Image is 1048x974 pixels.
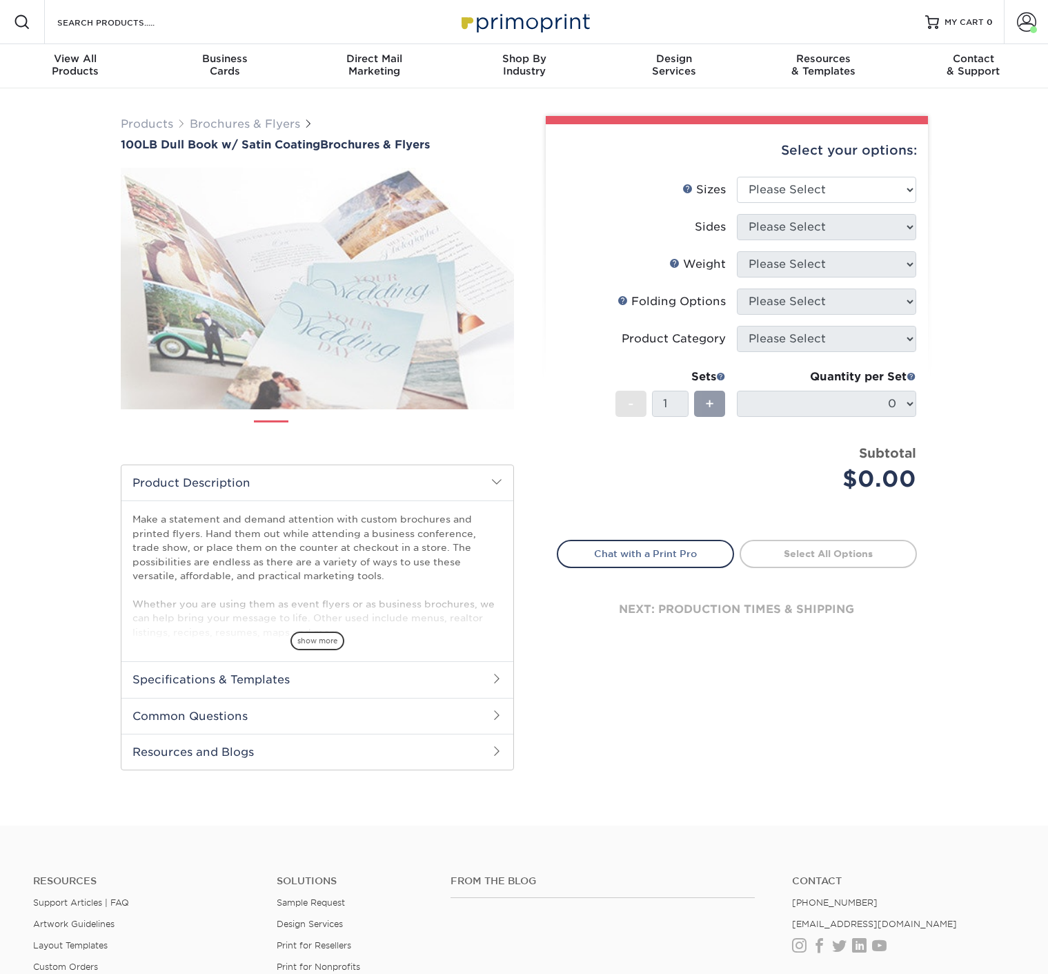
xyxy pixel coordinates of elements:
[121,138,514,151] a: 100LB Dull Book w/ Satin CoatingBrochures & Flyers
[121,153,514,425] img: 100LB Dull Book<br/>w/ Satin Coating 01
[121,465,513,500] h2: Product Description
[299,52,449,65] span: Direct Mail
[557,124,917,177] div: Select your options:
[617,293,726,310] div: Folding Options
[749,52,898,65] span: Resources
[121,734,513,770] h2: Resources and Blogs
[740,540,917,567] a: Select All Options
[749,52,898,77] div: & Templates
[737,369,916,385] div: Quantity per Set
[628,393,634,414] span: -
[449,44,599,88] a: Shop ByIndustry
[121,138,514,151] h1: Brochures & Flyers
[277,919,343,929] a: Design Services
[121,661,513,697] h2: Specifications & Templates
[132,512,502,695] p: Make a statement and demand attention with custom brochures and printed flyers. Hand them out whi...
[33,875,256,887] h4: Resources
[557,568,917,651] div: next: production times & shipping
[898,52,1048,65] span: Contact
[705,393,714,414] span: +
[150,44,299,88] a: BusinessCards
[56,14,190,30] input: SEARCH PRODUCTS.....
[33,940,108,951] a: Layout Templates
[277,875,430,887] h4: Solutions
[33,919,115,929] a: Artwork Guidelines
[945,17,984,28] span: MY CART
[449,52,599,77] div: Industry
[682,182,726,198] div: Sizes
[121,698,513,734] h2: Common Questions
[615,369,726,385] div: Sets
[749,44,898,88] a: Resources& Templates
[792,919,957,929] a: [EMAIL_ADDRESS][DOMAIN_NAME]
[599,52,749,65] span: Design
[121,117,173,130] a: Products
[792,875,1015,887] a: Contact
[859,445,916,460] strong: Subtotal
[33,962,98,972] a: Custom Orders
[346,415,381,449] img: Brochures & Flyers 03
[747,462,916,496] div: $0.00
[150,52,299,65] span: Business
[898,52,1048,77] div: & Support
[277,897,345,908] a: Sample Request
[254,416,288,450] img: Brochures & Flyers 01
[622,331,726,347] div: Product Category
[277,962,360,972] a: Print for Nonprofits
[898,44,1048,88] a: Contact& Support
[451,875,754,887] h4: From the Blog
[792,897,878,908] a: [PHONE_NUMBER]
[150,52,299,77] div: Cards
[290,632,344,650] span: show more
[121,138,320,151] span: 100LB Dull Book w/ Satin Coating
[695,219,726,235] div: Sides
[299,52,449,77] div: Marketing
[557,540,734,567] a: Chat with a Print Pro
[669,256,726,273] div: Weight
[33,897,129,908] a: Support Articles | FAQ
[277,940,351,951] a: Print for Resellers
[455,7,593,37] img: Primoprint
[449,52,599,65] span: Shop By
[599,52,749,77] div: Services
[190,117,300,130] a: Brochures & Flyers
[300,415,335,449] img: Brochures & Flyers 02
[299,44,449,88] a: Direct MailMarketing
[987,17,993,27] span: 0
[599,44,749,88] a: DesignServices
